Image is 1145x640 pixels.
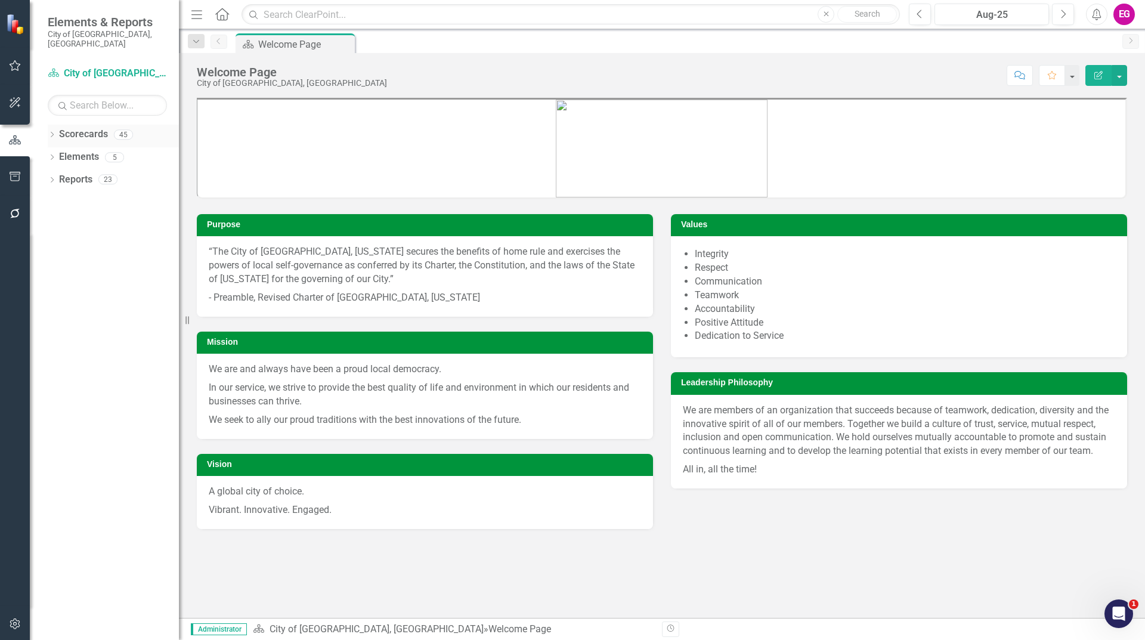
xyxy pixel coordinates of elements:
[207,338,647,347] h3: Mission
[695,248,1115,261] li: Integrity
[1113,4,1135,25] button: EG
[207,220,647,229] h3: Purpose
[59,150,99,164] a: Elements
[48,95,167,116] input: Search Below...
[98,175,117,185] div: 23
[209,411,641,427] p: We seek to ally our proud traditions with the best innovations of the future.
[209,501,641,517] p: Vibrant. Innovative. Engaged.
[48,15,167,29] span: Elements & Reports
[695,329,1115,343] li: Dedication to Service
[683,460,1115,477] p: All in, all the time!
[191,623,247,635] span: Administrator
[258,37,352,52] div: Welcome Page
[253,623,653,636] div: »
[6,14,27,35] img: ClearPoint Strategy
[556,100,768,197] img: city-of-dublin-logo.png
[488,623,551,635] div: Welcome Page
[695,316,1115,330] li: Positive Attitude
[209,363,641,379] p: We are and always have been a proud local democracy.
[59,128,108,141] a: Scorecards
[934,4,1049,25] button: Aug-25
[209,289,641,305] p: - Preamble, Revised Charter of [GEOGRAPHIC_DATA], [US_STATE]
[48,29,167,49] small: City of [GEOGRAPHIC_DATA], [GEOGRAPHIC_DATA]
[209,485,641,501] p: A global city of choice.
[1104,599,1133,628] iframe: Intercom live chat
[855,9,880,18] span: Search
[270,623,484,635] a: City of [GEOGRAPHIC_DATA], [GEOGRAPHIC_DATA]
[681,378,1121,387] h3: Leadership Philosophy
[695,261,1115,275] li: Respect
[59,173,92,187] a: Reports
[683,404,1115,460] p: We are members of an organization that succeeds because of teamwork, dedication, diversity and th...
[207,460,647,469] h3: Vision
[209,245,641,289] p: “The City of [GEOGRAPHIC_DATA], [US_STATE] secures the benefits of home rule and exercises the po...
[681,220,1121,229] h3: Values
[837,6,897,23] button: Search
[48,67,167,81] a: City of [GEOGRAPHIC_DATA], [GEOGRAPHIC_DATA]
[695,289,1115,302] li: Teamwork
[105,152,124,162] div: 5
[695,302,1115,316] li: Accountability
[939,8,1045,22] div: Aug-25
[209,379,641,411] p: In our service, we strive to provide the best quality of life and environment in which our reside...
[242,4,900,25] input: Search ClearPoint...
[197,79,387,88] div: City of [GEOGRAPHIC_DATA], [GEOGRAPHIC_DATA]
[197,66,387,79] div: Welcome Page
[1129,599,1138,609] span: 1
[695,275,1115,289] li: Communication
[114,129,133,140] div: 45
